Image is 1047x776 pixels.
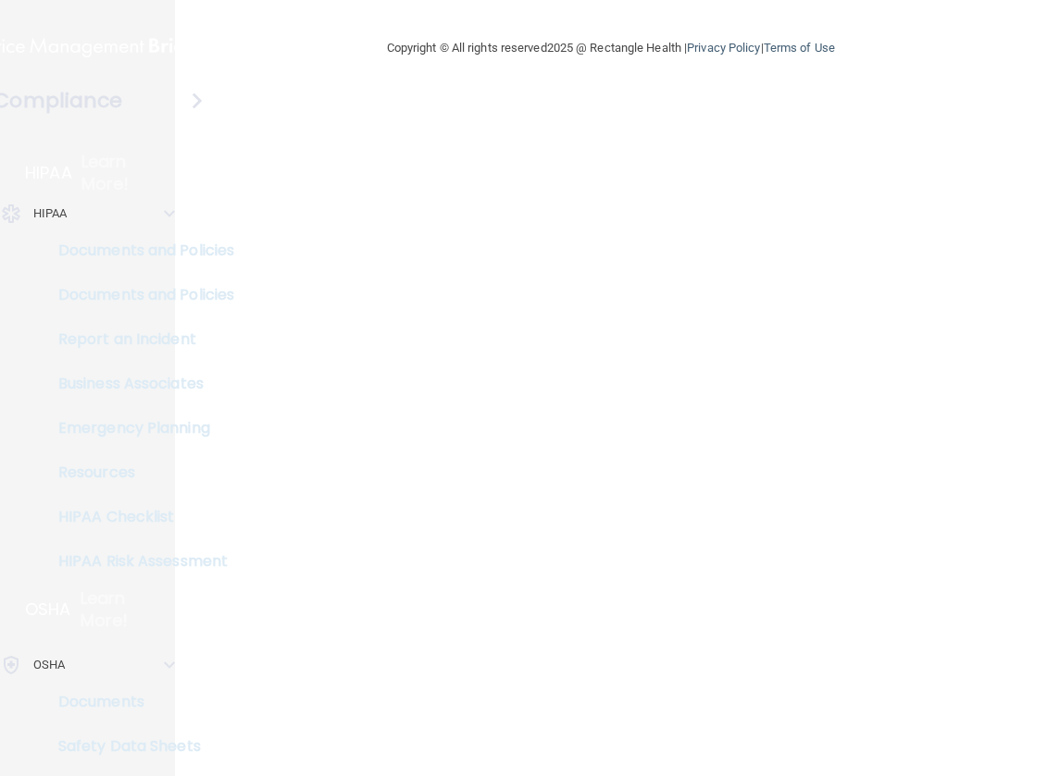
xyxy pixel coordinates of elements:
p: Documents [12,693,265,711]
p: Learn More! [81,151,176,195]
p: HIPAA Risk Assessment [12,552,265,571]
p: OSHA [25,598,71,621]
p: Documents and Policies [12,241,265,260]
p: HIPAA [25,162,72,184]
p: HIPAA Checklist [12,508,265,526]
p: Learn More! [81,587,176,632]
p: Resources [12,463,265,482]
p: Business Associates [12,375,265,393]
p: OSHA [33,654,65,676]
p: Report an Incident [12,330,265,349]
a: Terms of Use [764,41,835,55]
p: Safety Data Sheets [12,737,265,756]
p: HIPAA [33,203,68,225]
p: Emergency Planning [12,419,265,437]
a: Privacy Policy [687,41,760,55]
p: Documents and Policies [12,286,265,304]
div: Copyright © All rights reserved 2025 @ Rectangle Health | | [273,18,949,78]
